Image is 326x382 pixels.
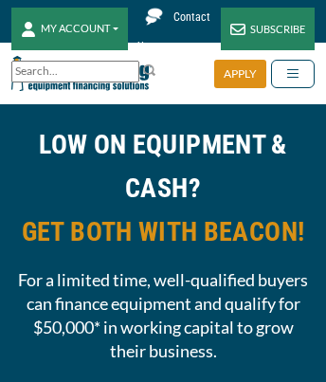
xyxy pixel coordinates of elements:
span: For a limited time, well-qualified buyers can finance equipment and qualify for $50,000* in worki... [11,268,315,363]
span: GET BOTH WITH BEACON! [11,210,315,254]
a: SUBSCRIBE [221,8,315,50]
button: MY ACCOUNT [11,8,128,50]
img: Search [142,63,157,78]
input: Search [11,61,139,82]
span: Contact Us [137,10,210,53]
h2: LOW ON EQUIPMENT & CASH? [11,123,315,254]
a: Clear search text [119,64,135,80]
